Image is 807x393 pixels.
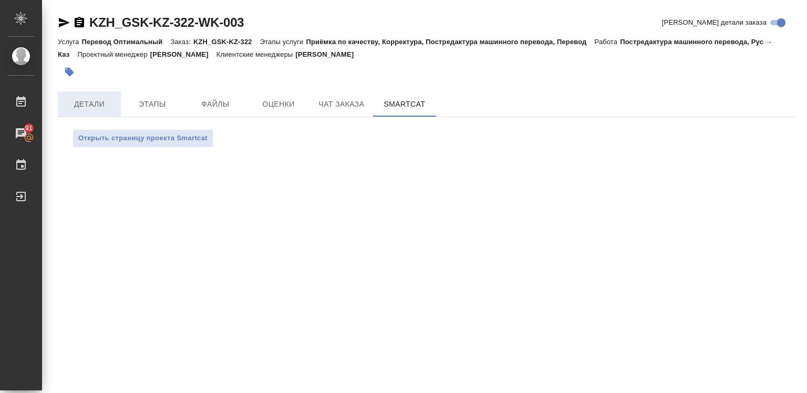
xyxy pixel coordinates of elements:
span: Оценки [253,98,304,111]
p: Приёмка по качеству, Корректура, Постредактура машинного перевода, Перевод [306,38,594,46]
span: Чат заказа [316,98,367,111]
a: 91 [3,120,39,147]
span: Этапы [127,98,178,111]
p: [PERSON_NAME] [295,50,361,58]
p: KZH_GSK-KZ-322 [193,38,260,46]
span: 91 [19,123,39,133]
span: SmartCat [379,98,430,111]
span: Файлы [190,98,241,111]
button: Открыть страницу проекта Smartcat [73,129,213,148]
button: Скопировать ссылку [73,16,86,29]
button: Скопировать ссылку для ЯМессенджера [58,16,70,29]
span: Детали [64,98,115,111]
button: Добавить тэг [58,60,81,84]
p: Проектный менеджер [77,50,150,58]
p: Клиентские менеджеры [216,50,296,58]
p: [PERSON_NAME] [150,50,216,58]
span: [PERSON_NAME] детали заказа [662,17,767,28]
p: Работа [595,38,620,46]
p: Заказ: [170,38,193,46]
p: Этапы услуги [260,38,306,46]
a: KZH_GSK-KZ-322-WK-003 [89,15,244,29]
p: Перевод Оптимальный [81,38,170,46]
span: Открыть страницу проекта Smartcat [78,132,208,144]
p: Услуга [58,38,81,46]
